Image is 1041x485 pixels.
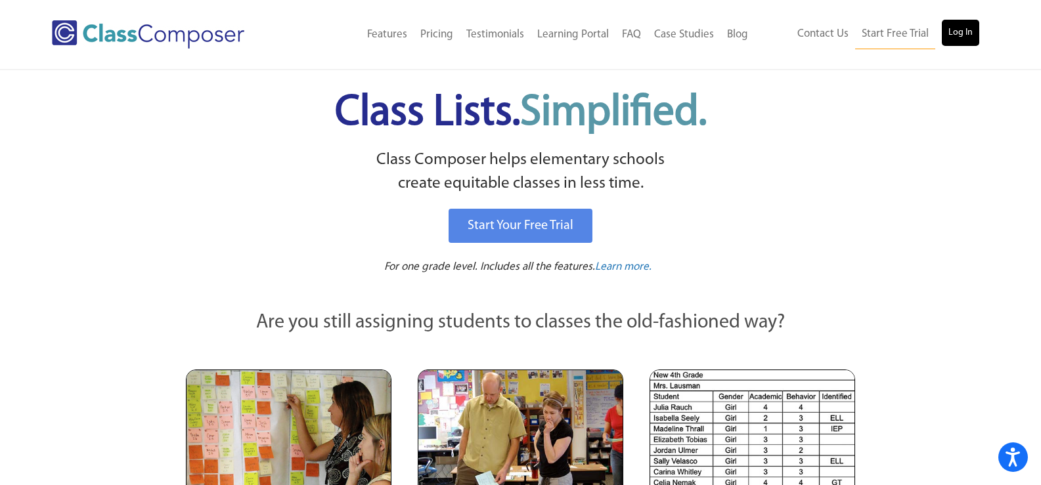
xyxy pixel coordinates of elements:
p: Class Composer helps elementary schools create equitable classes in less time. [184,148,858,196]
a: Case Studies [648,20,720,49]
nav: Header Menu [296,20,755,49]
a: Features [361,20,414,49]
span: For one grade level. Includes all the features. [384,261,595,272]
img: Class Composer [52,20,244,49]
span: Simplified. [520,92,707,135]
a: Blog [720,20,755,49]
span: Class Lists. [335,92,707,135]
a: Learn more. [595,259,652,276]
a: Contact Us [791,20,855,49]
a: Learning Portal [531,20,615,49]
a: Start Your Free Trial [449,209,592,243]
p: Are you still assigning students to classes the old-fashioned way? [186,308,856,337]
a: Start Free Trial [855,20,935,49]
a: FAQ [615,20,648,49]
a: Log In [942,20,979,46]
a: Testimonials [460,20,531,49]
a: Pricing [414,20,460,49]
span: Learn more. [595,261,652,272]
nav: Header Menu [755,20,979,49]
span: Start Your Free Trial [468,219,573,232]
